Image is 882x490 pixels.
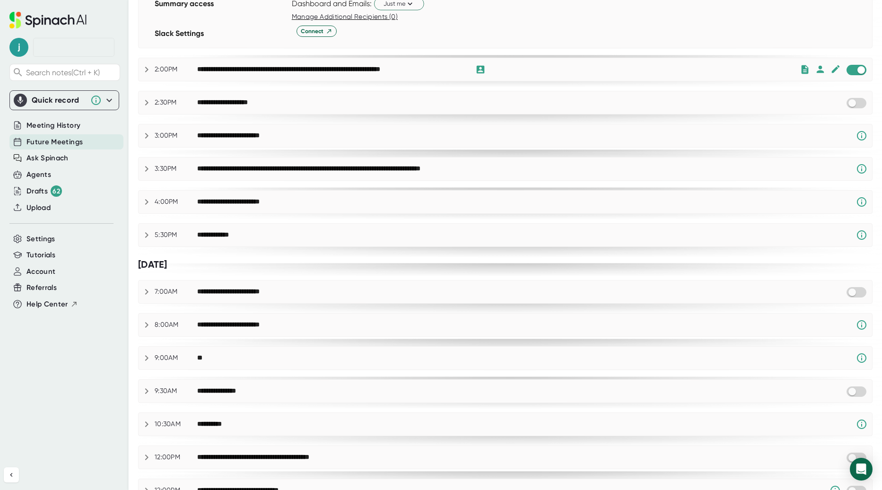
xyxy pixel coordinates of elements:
button: Account [26,266,55,277]
div: 9:00AM [155,354,197,362]
button: Drafts 62 [26,185,62,197]
div: [DATE] [138,259,873,271]
button: Help Center [26,299,78,310]
span: j [9,38,28,57]
button: Upload [26,202,51,213]
button: Meeting History [26,120,80,131]
div: Drafts [26,185,62,197]
div: 2:00PM [155,65,197,74]
svg: Spinach requires a video conference link. [856,163,867,175]
button: Future Meetings [26,137,83,148]
div: 4:00PM [155,198,197,206]
svg: Spinach requires a video conference link. [856,229,867,241]
button: Agents [26,169,51,180]
div: Open Intercom Messenger [850,458,873,481]
svg: Spinach requires a video conference link. [856,352,867,364]
span: Manage Additional Recipients (0) [292,13,398,20]
svg: Spinach requires a video conference link. [856,419,867,430]
div: Slack Settings [155,26,287,48]
div: Quick record [32,96,86,105]
div: 10:30AM [155,420,197,429]
svg: Spinach requires a video conference link. [856,319,867,331]
div: 3:00PM [155,131,197,140]
svg: Spinach requires a video conference link. [856,196,867,208]
button: Settings [26,234,55,245]
div: 3:30PM [155,165,197,173]
button: Referrals [26,282,57,293]
div: 8:00AM [155,321,197,329]
button: Connect [297,26,337,37]
div: 5:30PM [155,231,197,239]
button: Manage Additional Recipients (0) [292,12,398,22]
span: Help Center [26,299,68,310]
span: Connect [301,27,332,35]
div: 7:00AM [155,288,197,296]
button: Ask Spinach [26,153,69,164]
svg: Spinach requires a video conference link. [856,130,867,141]
button: Tutorials [26,250,55,261]
div: 2:30PM [155,98,197,107]
div: 9:30AM [155,387,197,395]
div: Quick record [14,91,115,110]
span: Search notes (Ctrl + K) [26,68,117,77]
div: 62 [51,185,62,197]
div: 12:00PM [155,453,197,462]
